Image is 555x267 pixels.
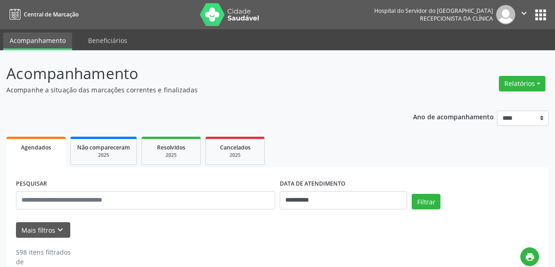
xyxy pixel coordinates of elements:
button: print [520,247,539,266]
div: de [16,257,71,267]
button: Relatórios [499,76,545,91]
p: Ano de acompanhamento [413,111,494,122]
img: img [496,5,515,24]
button: Mais filtroskeyboard_arrow_down [16,222,70,238]
div: 2025 [148,152,194,159]
a: Central de Marcação [6,7,79,22]
span: Agendados [21,144,51,151]
button: Filtrar [412,194,440,209]
button: apps [533,7,549,23]
a: Acompanhamento [3,32,72,50]
label: PESQUISAR [16,177,47,191]
p: Acompanhamento [6,62,386,85]
span: Recepcionista da clínica [420,15,493,22]
p: Acompanhe a situação das marcações correntes e finalizadas [6,85,386,95]
i:  [519,8,529,18]
span: Não compareceram [77,144,130,151]
a: Beneficiários [82,32,134,48]
button:  [515,5,533,24]
i: print [525,252,535,262]
span: Central de Marcação [24,11,79,18]
div: 2025 [212,152,258,159]
label: DATA DE ATENDIMENTO [280,177,346,191]
i: keyboard_arrow_down [55,225,65,235]
div: 2025 [77,152,130,159]
div: 598 itens filtrados [16,247,71,257]
span: Resolvidos [157,144,185,151]
span: Cancelados [220,144,251,151]
div: Hospital do Servidor do [GEOGRAPHIC_DATA] [374,7,493,15]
